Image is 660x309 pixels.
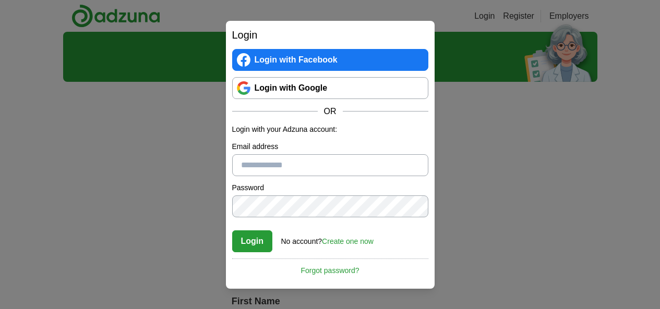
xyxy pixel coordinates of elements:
[232,182,428,193] label: Password
[232,124,428,135] p: Login with your Adzuna account:
[232,258,428,276] a: Forgot password?
[318,105,343,118] span: OR
[281,230,374,247] div: No account?
[322,237,374,245] a: Create one now
[232,141,428,152] label: Email address
[232,27,428,43] h2: Login
[232,230,273,252] button: Login
[232,77,428,99] a: Login with Google
[232,49,428,71] a: Login with Facebook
